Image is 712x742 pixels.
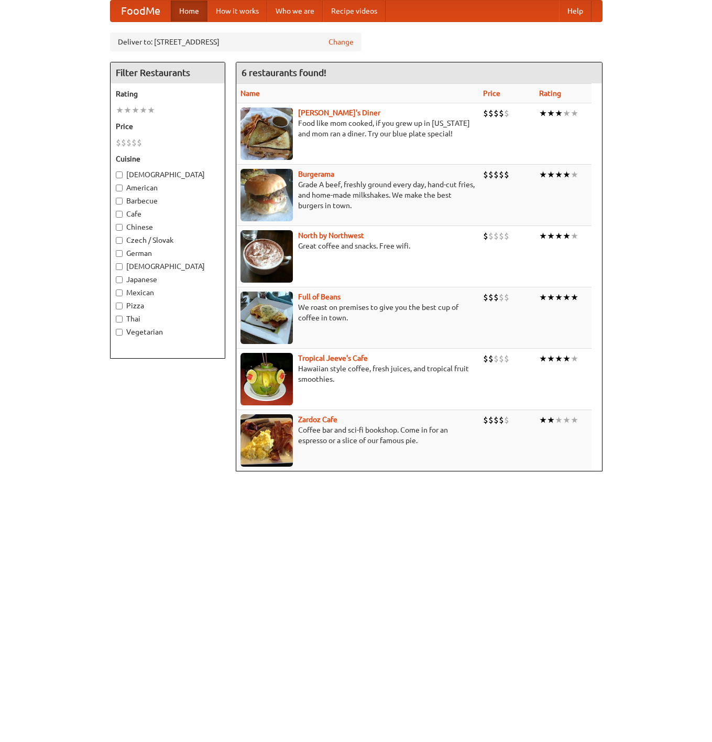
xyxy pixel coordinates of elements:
[116,287,220,298] label: Mexican
[499,107,504,119] li: $
[539,107,547,119] li: ★
[116,314,220,324] label: Thai
[547,414,555,426] li: ★
[488,414,494,426] li: $
[504,230,509,242] li: $
[571,414,578,426] li: ★
[328,37,354,47] a: Change
[499,230,504,242] li: $
[116,169,220,180] label: [DEMOGRAPHIC_DATA]
[110,33,362,51] div: Deliver to: [STREET_ADDRESS]
[116,185,123,191] input: American
[116,137,121,148] li: $
[240,118,475,139] p: Food like mom cooked, if you grew up in [US_STATE] and mom ran a diner. Try our blue plate special!
[147,104,155,116] li: ★
[132,137,137,148] li: $
[240,425,475,446] p: Coffee bar and sci-fi bookshop. Come in for an espresso or a slice of our famous pie.
[116,198,123,205] input: Barbecue
[488,353,494,364] li: $
[563,292,571,303] li: ★
[539,169,547,180] li: ★
[116,276,123,283] input: Japanese
[298,293,341,301] a: Full of Beans
[547,230,555,242] li: ★
[298,231,364,240] a: North by Northwest
[563,230,571,242] li: ★
[494,292,499,303] li: $
[116,300,220,311] label: Pizza
[116,263,123,270] input: [DEMOGRAPHIC_DATA]
[116,274,220,285] label: Japanese
[124,104,132,116] li: ★
[488,107,494,119] li: $
[494,353,499,364] li: $
[571,230,578,242] li: ★
[555,292,563,303] li: ★
[139,104,147,116] li: ★
[483,353,488,364] li: $
[488,169,494,180] li: $
[488,230,494,242] li: $
[571,353,578,364] li: ★
[116,316,123,322] input: Thai
[116,248,220,259] label: German
[111,1,171,21] a: FoodMe
[116,261,220,272] label: [DEMOGRAPHIC_DATA]
[121,137,126,148] li: $
[116,154,220,164] h5: Cuisine
[116,237,123,244] input: Czech / Slovak
[539,353,547,364] li: ★
[539,414,547,426] li: ★
[559,1,591,21] a: Help
[563,169,571,180] li: ★
[483,169,488,180] li: $
[116,329,123,336] input: Vegetarian
[499,292,504,303] li: $
[116,222,220,232] label: Chinese
[483,414,488,426] li: $
[116,209,220,219] label: Cafe
[555,353,563,364] li: ★
[323,1,386,21] a: Recipe videos
[116,327,220,337] label: Vegetarian
[126,137,132,148] li: $
[298,170,334,178] a: Burgerama
[240,363,475,384] p: Hawaiian style coffee, fresh juices, and tropical fruit smoothies.
[240,230,293,283] img: north.jpg
[240,353,293,405] img: jeeves.jpg
[137,137,142,148] li: $
[571,169,578,180] li: ★
[298,354,368,362] a: Tropical Jeeve's Cafe
[504,353,509,364] li: $
[240,107,293,160] img: sallys.jpg
[240,179,475,211] p: Grade A beef, freshly ground every day, hand-cut fries, and home-made milkshakes. We make the bes...
[539,89,561,98] a: Rating
[499,414,504,426] li: $
[494,230,499,242] li: $
[555,230,563,242] li: ★
[483,107,488,119] li: $
[488,292,494,303] li: $
[494,107,499,119] li: $
[298,415,337,424] a: Zardoz Cafe
[132,104,139,116] li: ★
[494,414,499,426] li: $
[547,292,555,303] li: ★
[116,121,220,132] h5: Price
[298,109,380,117] a: [PERSON_NAME]'s Diner
[571,107,578,119] li: ★
[116,289,123,296] input: Mexican
[240,302,475,323] p: We roast on premises to give you the best cup of coffee in town.
[240,292,293,344] img: beans.jpg
[504,107,509,119] li: $
[499,353,504,364] li: $
[116,104,124,116] li: ★
[563,353,571,364] li: ★
[116,196,220,206] label: Barbecue
[116,303,123,309] input: Pizza
[555,107,563,119] li: ★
